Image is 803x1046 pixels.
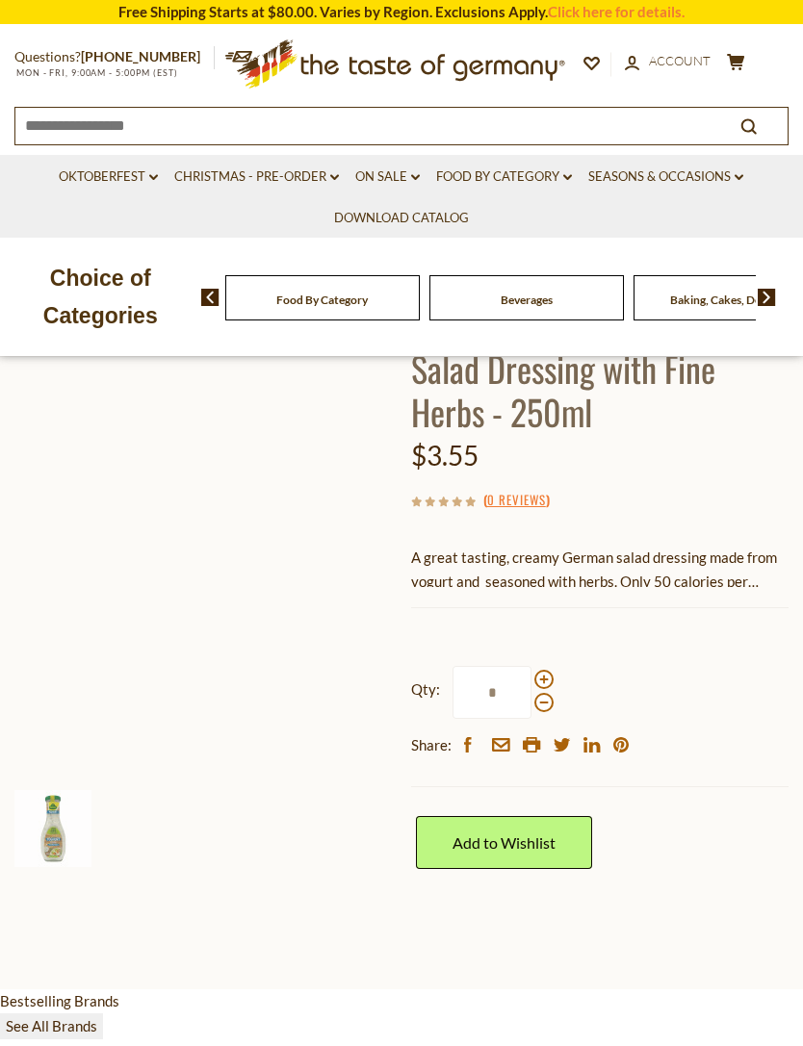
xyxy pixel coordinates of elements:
p: A great tasting, creamy German salad dressing made from yogurt and seasoned with herbs. Only 50 c... [411,546,789,594]
a: Beverages [501,293,553,307]
a: Account [625,51,711,72]
img: previous arrow [201,289,220,306]
a: Baking, Cakes, Desserts [670,293,790,307]
a: [PHONE_NUMBER] [81,48,200,64]
a: Click here for details. [548,3,685,20]
span: $3.55 [411,439,479,472]
a: Oktoberfest [59,166,158,188]
img: next arrow [758,289,776,306]
p: Questions? [14,45,215,69]
a: Seasons & Occasions [588,166,743,188]
a: Christmas - PRE-ORDER [174,166,339,188]
a: Food By Category [276,293,368,307]
strong: Qty: [411,677,440,702]
img: Kuehne Yogurt Salad Dressing with Fine Herbs [14,790,91,867]
span: Share: [411,733,452,757]
span: MON - FRI, 9:00AM - 5:00PM (EST) [14,67,178,78]
span: ( ) [483,490,550,509]
a: On Sale [355,166,420,188]
a: Download Catalog [334,208,469,229]
input: Qty: [453,666,531,719]
span: Account [649,53,711,68]
h1: [PERSON_NAME] Real Yogurt Salad Dressing with Fine Herbs - 250ml [411,303,789,433]
a: 0 Reviews [487,490,546,511]
a: Add to Wishlist [416,816,592,869]
a: Food By Category [436,166,572,188]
